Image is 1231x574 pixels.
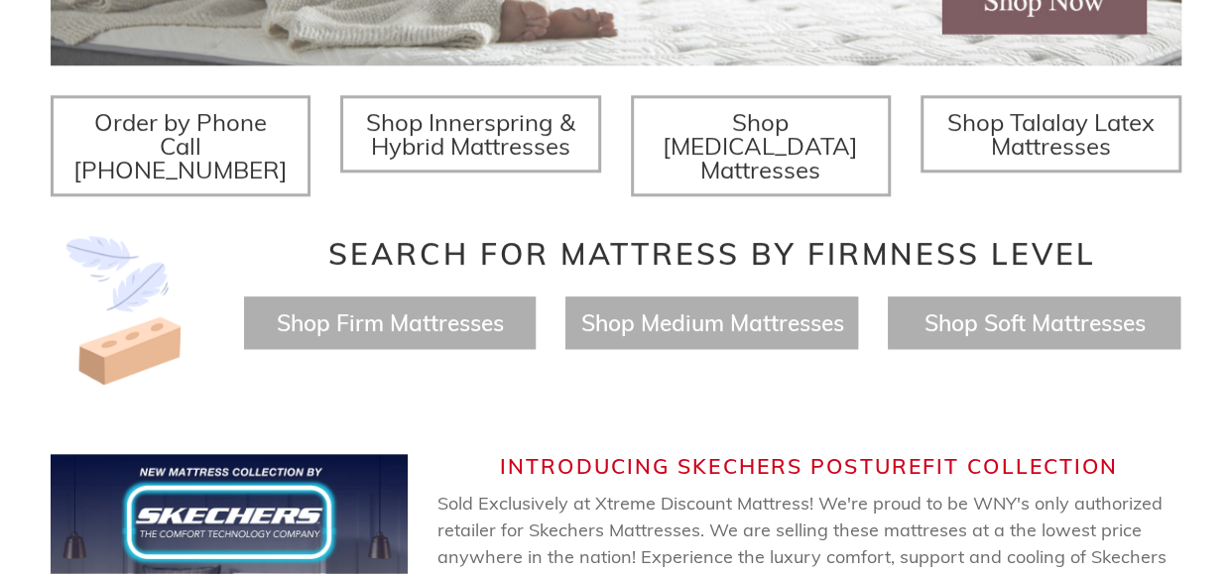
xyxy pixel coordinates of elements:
[340,95,601,172] a: Shop Innerspring & Hybrid Mattresses
[923,308,1145,337] a: Shop Soft Mattresses
[73,107,288,184] span: Order by Phone Call [PHONE_NUMBER]
[921,95,1181,172] a: Shop Talalay Latex Mattresses
[366,107,575,161] span: Shop Innerspring & Hybrid Mattresses
[276,308,503,337] a: Shop Firm Mattresses
[51,236,199,385] img: Image-of-brick- and-feather-representing-firm-and-soft-feel
[580,308,843,337] a: Shop Medium Mattresses
[631,95,892,196] a: Shop [MEDICAL_DATA] Mattresses
[663,107,858,184] span: Shop [MEDICAL_DATA] Mattresses
[947,107,1155,161] span: Shop Talalay Latex Mattresses
[328,235,1096,273] span: Search for Mattress by Firmness Level
[500,453,1118,479] span: Introducing Skechers Posturefit Collection
[51,95,311,196] a: Order by Phone Call [PHONE_NUMBER]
